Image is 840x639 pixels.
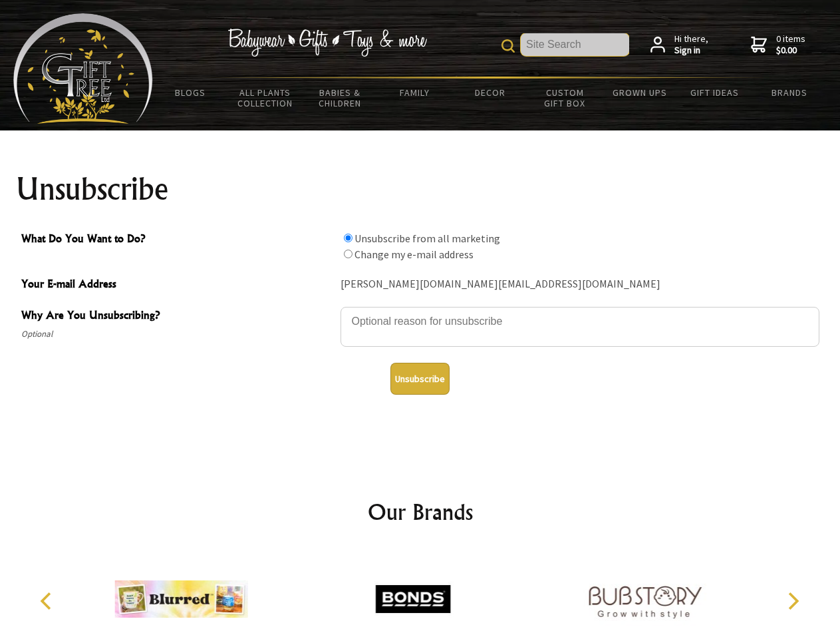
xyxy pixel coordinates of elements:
h2: Our Brands [27,496,814,528]
img: Babyware - Gifts - Toys and more... [13,13,153,124]
span: Hi there, [674,33,708,57]
img: product search [501,39,515,53]
span: What Do You Want to Do? [21,230,334,250]
span: Your E-mail Address [21,276,334,295]
span: Optional [21,326,334,342]
button: Unsubscribe [390,363,450,395]
input: What Do You Want to Do? [344,250,352,258]
a: BLOGS [153,79,228,106]
strong: $0.00 [776,45,805,57]
button: Previous [33,586,63,616]
a: Hi there,Sign in [650,33,708,57]
div: [PERSON_NAME][DOMAIN_NAME][EMAIL_ADDRESS][DOMAIN_NAME] [341,274,819,295]
a: Gift Ideas [677,79,752,106]
input: What Do You Want to Do? [344,234,352,242]
a: Babies & Children [303,79,378,117]
label: Change my e-mail address [354,248,474,261]
a: All Plants Collection [228,79,303,117]
a: Decor [452,79,527,106]
span: 0 items [776,33,805,57]
a: Family [378,79,453,106]
textarea: Why Are You Unsubscribing? [341,307,819,347]
strong: Sign in [674,45,708,57]
img: Babywear - Gifts - Toys & more [227,29,427,57]
input: Site Search [521,33,629,56]
a: 0 items$0.00 [751,33,805,57]
button: Next [778,586,807,616]
a: Grown Ups [602,79,677,106]
label: Unsubscribe from all marketing [354,232,500,245]
h1: Unsubscribe [16,173,825,205]
a: Brands [752,79,827,106]
span: Why Are You Unsubscribing? [21,307,334,326]
a: Custom Gift Box [527,79,603,117]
